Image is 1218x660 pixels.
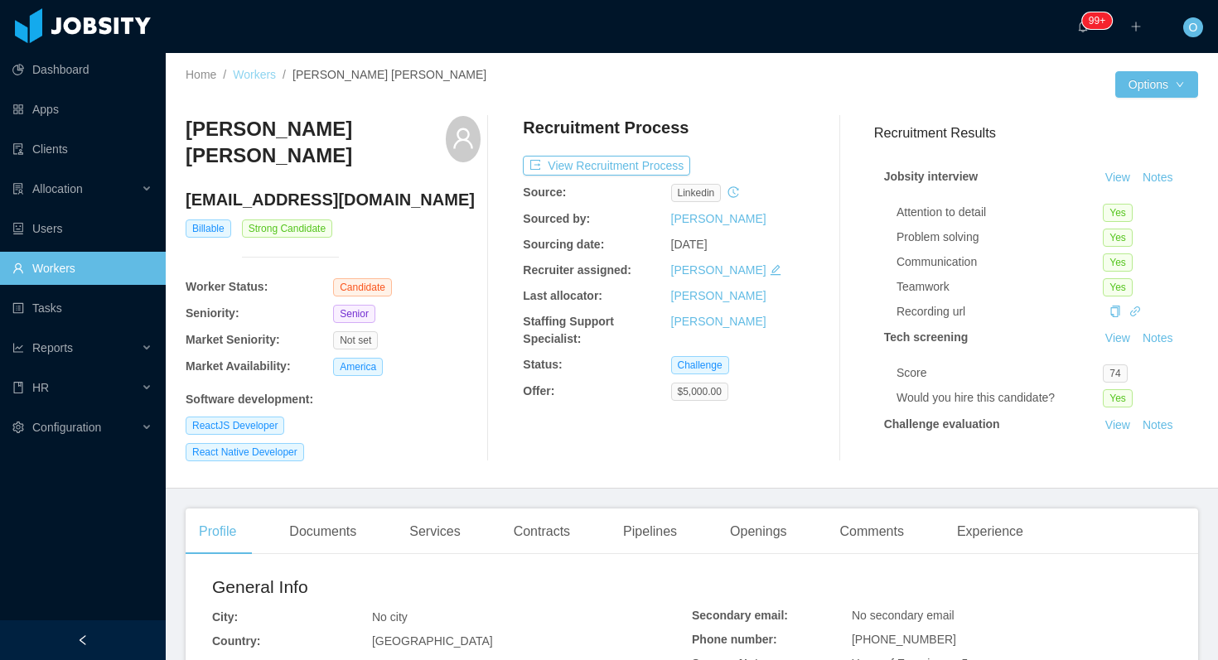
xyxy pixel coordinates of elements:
[186,443,304,461] span: React Native Developer
[770,264,781,276] i: icon: edit
[32,182,83,195] span: Allocation
[212,574,692,600] h2: General Info
[12,252,152,285] a: icon: userWorkers
[32,381,49,394] span: HR
[884,417,1000,431] strong: Challenge evaluation
[1115,71,1198,98] button: Optionsicon: down
[523,384,554,397] b: Offer:
[1103,364,1127,383] span: 74
[223,68,226,81] span: /
[897,229,1103,246] div: Problem solving
[727,186,739,198] i: icon: history
[523,185,566,199] b: Source:
[186,68,216,81] a: Home
[897,303,1103,320] div: Recording url
[12,382,24,393] i: icon: book
[1189,17,1198,37] span: O
[671,184,722,202] span: linkedin
[523,116,689,139] h4: Recruitment Process
[1109,303,1121,320] div: Copy
[1103,229,1133,247] span: Yes
[186,188,481,211] h4: [EMAIL_ADDRESS][DOMAIN_NAME]
[1129,305,1141,318] a: icon: link
[1077,21,1089,32] i: icon: bell
[12,291,152,325] a: icon: profileTasks
[452,127,475,150] i: icon: user
[671,383,728,401] span: $5,000.00
[1129,306,1141,317] i: icon: link
[186,359,291,373] b: Market Availability:
[186,219,231,238] span: Billable
[897,364,1103,382] div: Score
[671,238,708,251] span: [DATE]
[944,508,1037,555] div: Experience
[333,305,375,323] span: Senior
[12,93,152,126] a: icon: appstoreApps
[1136,329,1180,349] button: Notes
[897,253,1103,271] div: Communication
[897,278,1103,296] div: Teamwork
[692,609,788,622] b: Secondary email:
[283,68,286,81] span: /
[1136,416,1180,436] button: Notes
[1100,418,1136,431] a: View
[1100,331,1136,344] a: View
[396,508,473,555] div: Services
[852,609,955,622] span: No secondary email
[1130,21,1142,32] i: icon: plus
[523,358,562,371] b: Status:
[186,116,446,170] h3: [PERSON_NAME] [PERSON_NAME]
[242,219,332,238] span: Strong Candidate
[671,212,766,225] a: [PERSON_NAME]
[212,634,260,648] b: Country:
[276,508,370,555] div: Documents
[333,331,378,349] span: Not set
[186,333,280,346] b: Market Seniority:
[671,356,729,374] span: Challenge
[12,53,152,86] a: icon: pie-chartDashboard
[897,204,1103,221] div: Attention to detail
[500,508,583,555] div: Contracts
[874,123,1198,143] h3: Recruitment Results
[12,212,152,245] a: icon: robotUsers
[32,421,101,434] span: Configuration
[523,159,690,172] a: icon: exportView Recruitment Process
[212,610,238,624] b: City:
[372,634,493,648] span: [GEOGRAPHIC_DATA]
[186,417,284,435] span: ReactJS Developer
[827,508,917,555] div: Comments
[671,289,766,302] a: [PERSON_NAME]
[523,212,590,225] b: Sourced by:
[671,263,766,277] a: [PERSON_NAME]
[333,358,383,376] span: America
[1103,389,1133,407] span: Yes
[897,389,1103,407] div: Would you hire this candidate?
[852,633,956,646] span: [PHONE_NUMBER]
[233,68,276,81] a: Workers
[1082,12,1112,29] sup: 1645
[1103,204,1133,222] span: Yes
[372,610,408,624] span: No city
[12,183,24,195] i: icon: solution
[610,508,690,555] div: Pipelines
[32,341,73,354] span: Reports
[1109,306,1121,317] i: icon: copy
[12,422,24,433] i: icon: setting
[186,280,268,293] b: Worker Status:
[333,278,392,296] span: Candidate
[523,315,614,345] b: Staffing Support Specialist:
[523,263,631,277] b: Recruiter assigned:
[12,342,24,354] i: icon: line-chart
[292,68,486,81] span: [PERSON_NAME] [PERSON_NAME]
[1103,253,1133,272] span: Yes
[523,289,602,302] b: Last allocator:
[186,306,239,320] b: Seniority:
[1100,171,1136,184] a: View
[186,508,249,555] div: Profile
[186,393,313,406] b: Software development :
[671,315,766,328] a: [PERSON_NAME]
[12,132,152,166] a: icon: auditClients
[717,508,800,555] div: Openings
[1136,168,1180,188] button: Notes
[692,633,777,646] b: Phone number:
